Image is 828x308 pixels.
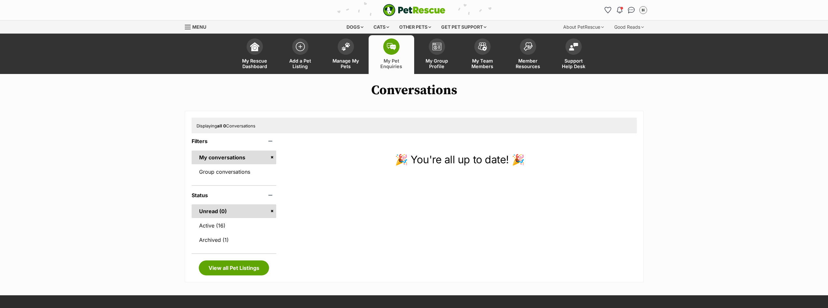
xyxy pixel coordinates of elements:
[192,138,277,144] header: Filters
[199,260,269,275] a: View all Pet Listings
[192,219,277,232] a: Active (16)
[505,35,551,74] a: Member Resources
[197,123,255,128] span: Displaying Conversations
[432,43,441,51] img: group-profile-icon-3fa3cf56718a62981997c0bc7e787c4b2cf8bcc04b72c1350f741eb67cf2f40e.svg
[640,7,646,13] img: Out of the Woods Administrator profile pic
[468,58,497,69] span: My Team Members
[217,123,226,128] strong: all 0
[551,35,596,74] a: Support Help Desk
[342,21,368,34] div: Dogs
[437,21,491,34] div: Get pet support
[383,4,445,16] a: PetRescue
[610,21,648,34] div: Good Reads
[192,233,277,247] a: Archived (1)
[192,192,277,198] header: Status
[523,42,533,51] img: member-resources-icon-8e73f808a243e03378d46382f2149f9095a855e16c252ad45f914b54edf8863c.svg
[569,43,578,51] img: help-desk-icon-fdf02630f3aa405de69fd3d07c3f3aa587a6932b1a1747fa1d2bba05be0121f9.svg
[559,58,588,69] span: Support Help Desk
[232,35,278,74] a: My Rescue Dashboard
[283,152,636,168] p: 🎉 You're all up to date! 🎉
[387,43,396,50] img: pet-enquiries-icon-7e3ad2cf08bfb03b45e93fb7055b45f3efa6380592205ae92323e6603595dc1f.svg
[603,5,613,15] a: Favourites
[185,21,211,32] a: Menu
[617,7,622,13] img: notifications-46538b983faf8c2785f20acdc204bb7945ddae34d4c08c2a6579f10ce5e182be.svg
[626,5,637,15] a: Conversations
[369,21,394,34] div: Cats
[286,58,315,69] span: Add a Pet Listing
[377,58,406,69] span: My Pet Enquiries
[422,58,452,69] span: My Group Profile
[192,151,277,164] a: My conversations
[383,4,445,16] img: logo-e224e6f780fb5917bec1dbf3a21bbac754714ae5b6737aabdf751b685950b380.svg
[323,35,369,74] a: Manage My Pets
[296,42,305,51] img: add-pet-listing-icon-0afa8454b4691262ce3f59096e99ab1cd57d4a30225e0717b998d2c9b9846f56.svg
[638,5,648,15] button: My account
[395,21,436,34] div: Other pets
[278,35,323,74] a: Add a Pet Listing
[192,165,277,179] a: Group conversations
[240,58,269,69] span: My Rescue Dashboard
[615,5,625,15] button: Notifications
[603,5,648,15] ul: Account quick links
[250,42,259,51] img: dashboard-icon-eb2f2d2d3e046f16d808141f083e7271f6b2e854fb5c12c21221c1fb7104beca.svg
[341,42,350,51] img: manage-my-pets-icon-02211641906a0b7f246fdf0571729dbe1e7629f14944591b6c1af311fb30b64b.svg
[628,7,635,13] img: chat-41dd97257d64d25036548639549fe6c8038ab92f7586957e7f3b1b290dea8141.svg
[478,42,487,51] img: team-members-icon-5396bd8760b3fe7c0b43da4ab00e1e3bb1a5d9ba89233759b79545d2d3fc5d0d.svg
[192,24,206,30] span: Menu
[369,35,414,74] a: My Pet Enquiries
[559,21,608,34] div: About PetRescue
[331,58,360,69] span: Manage My Pets
[460,35,505,74] a: My Team Members
[513,58,543,69] span: Member Resources
[192,204,277,218] a: Unread (0)
[414,35,460,74] a: My Group Profile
